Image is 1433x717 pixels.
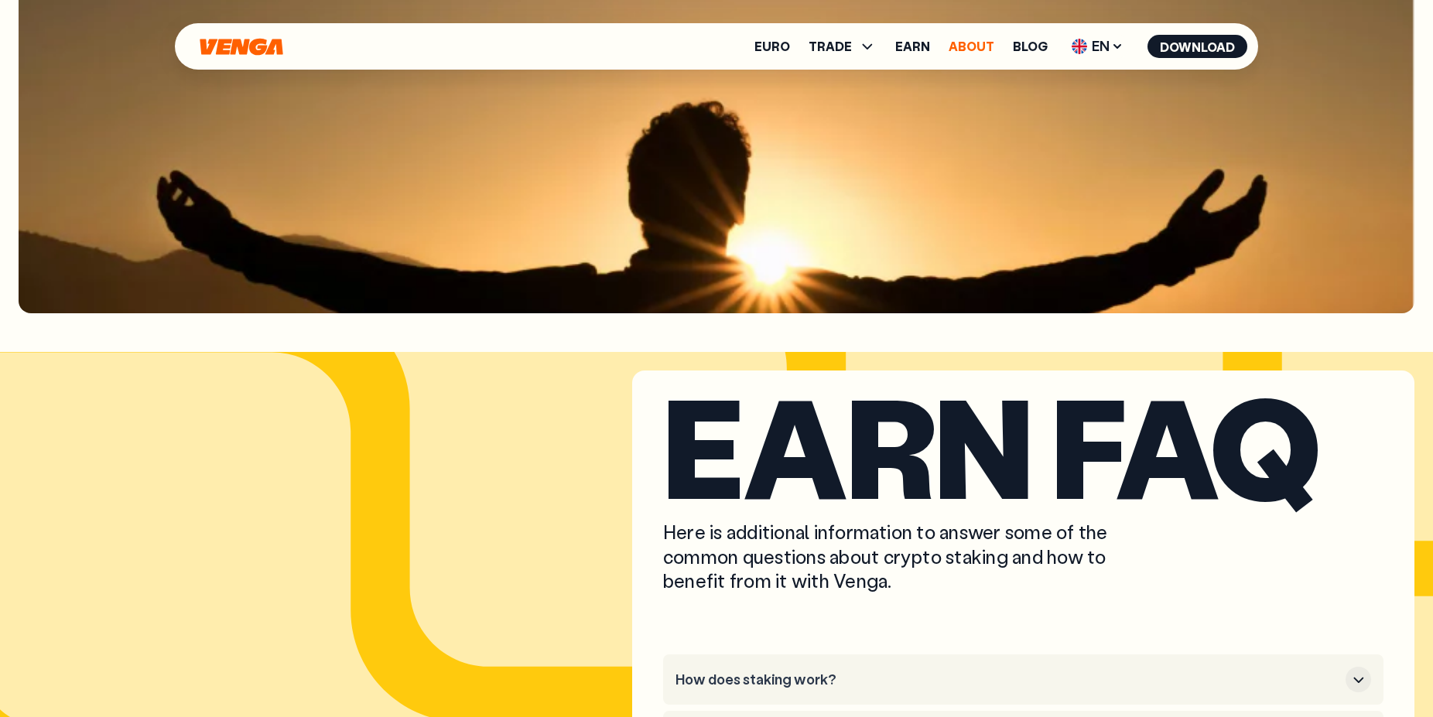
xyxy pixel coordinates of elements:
a: About [949,40,994,53]
a: Earn [895,40,930,53]
span: EN [1066,34,1129,59]
button: Download [1147,35,1247,58]
svg: Home [198,38,285,56]
img: flag-uk [1072,39,1087,54]
span: TRADE [809,40,852,53]
span: TRADE [809,37,877,56]
a: Euro [754,40,790,53]
button: How does staking work? [675,667,1371,692]
a: Blog [1013,40,1048,53]
h2: Earn faq [663,386,1383,504]
h3: How does staking work? [675,671,1339,688]
p: Here is additional information to answer some of the common questions about crypto staking and ho... [663,520,1135,592]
